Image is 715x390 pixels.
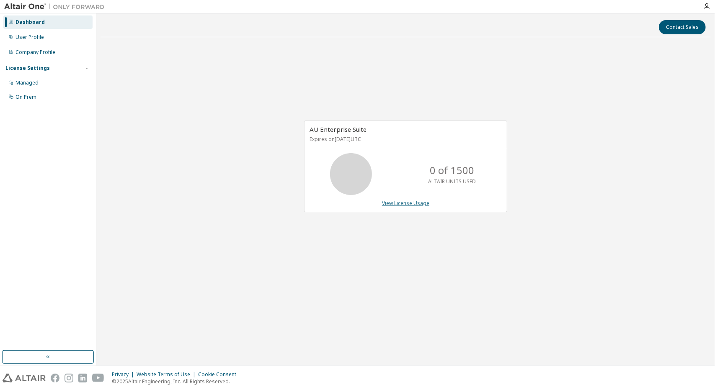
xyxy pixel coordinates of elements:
div: Website Terms of Use [137,371,198,378]
div: User Profile [15,34,44,41]
img: linkedin.svg [78,374,87,382]
img: youtube.svg [92,374,104,382]
p: 0 of 1500 [430,163,474,177]
div: Cookie Consent [198,371,241,378]
button: Contact Sales [659,20,706,34]
p: © 2025 Altair Engineering, Inc. All Rights Reserved. [112,378,241,385]
a: View License Usage [382,200,429,207]
div: On Prem [15,94,36,100]
div: License Settings [5,65,50,72]
div: Dashboard [15,19,45,26]
p: Expires on [DATE] UTC [310,136,500,143]
p: ALTAIR UNITS USED [428,178,476,185]
img: facebook.svg [51,374,59,382]
img: instagram.svg [65,374,73,382]
div: Managed [15,80,39,86]
div: Privacy [112,371,137,378]
img: Altair One [4,3,109,11]
div: Company Profile [15,49,55,56]
span: AU Enterprise Suite [310,125,367,133]
img: altair_logo.svg [3,374,46,382]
